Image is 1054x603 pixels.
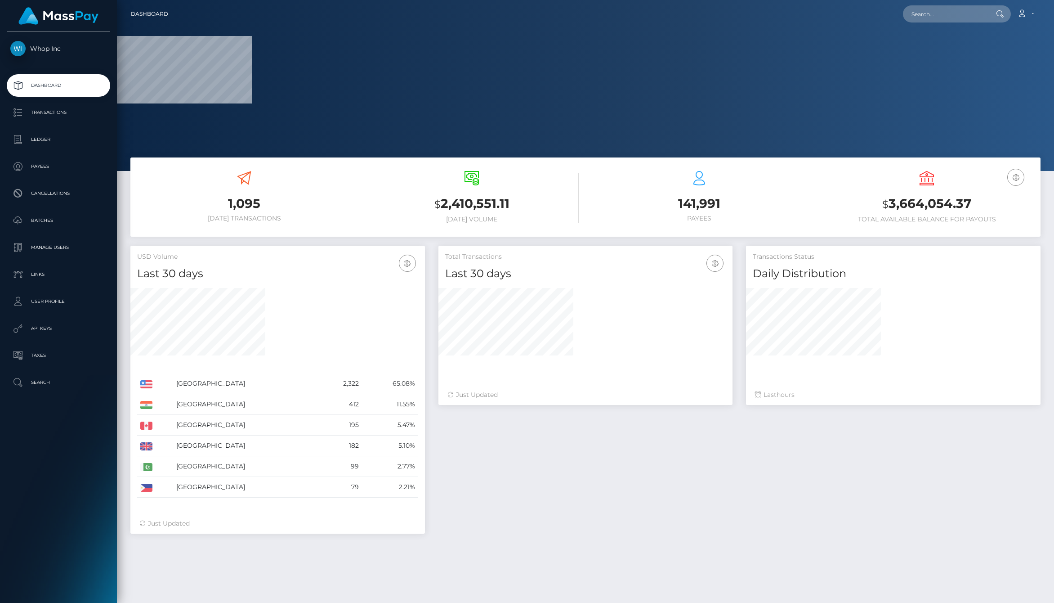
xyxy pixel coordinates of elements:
[319,436,362,456] td: 182
[10,79,107,92] p: Dashboard
[10,214,107,227] p: Batches
[445,266,726,282] h4: Last 30 days
[10,41,26,56] img: Whop Inc
[7,74,110,97] a: Dashboard
[139,519,416,528] div: Just Updated
[10,187,107,200] p: Cancellations
[882,198,889,211] small: $
[173,394,319,415] td: [GEOGRAPHIC_DATA]
[820,216,1034,223] h6: Total Available Balance for Payouts
[140,442,152,450] img: GB.png
[319,373,362,394] td: 2,322
[173,477,319,498] td: [GEOGRAPHIC_DATA]
[140,401,152,409] img: IN.png
[140,484,152,492] img: PH.png
[10,295,107,308] p: User Profile
[319,456,362,477] td: 99
[7,236,110,259] a: Manage Users
[7,317,110,340] a: API Keys
[140,380,152,388] img: US.png
[362,436,418,456] td: 5.10%
[10,322,107,335] p: API Keys
[755,390,1032,400] div: Last hours
[362,456,418,477] td: 2.77%
[140,463,152,471] img: PK.png
[173,456,319,477] td: [GEOGRAPHIC_DATA]
[434,198,441,211] small: $
[10,268,107,281] p: Links
[10,241,107,254] p: Manage Users
[173,373,319,394] td: [GEOGRAPHIC_DATA]
[137,195,351,212] h3: 1,095
[137,252,418,261] h5: USD Volume
[7,209,110,232] a: Batches
[362,415,418,436] td: 5.47%
[447,390,724,400] div: Just Updated
[18,7,98,25] img: MassPay Logo
[753,252,1034,261] h5: Transactions Status
[7,371,110,394] a: Search
[362,394,418,415] td: 11.55%
[753,266,1034,282] h4: Daily Distribution
[592,215,806,222] h6: Payees
[365,216,579,223] h6: [DATE] Volume
[131,4,168,23] a: Dashboard
[7,155,110,178] a: Payees
[173,415,319,436] td: [GEOGRAPHIC_DATA]
[319,394,362,415] td: 412
[7,182,110,205] a: Cancellations
[362,477,418,498] td: 2.21%
[10,106,107,119] p: Transactions
[137,266,418,282] h4: Last 30 days
[137,215,351,222] h6: [DATE] Transactions
[10,160,107,173] p: Payees
[592,195,806,212] h3: 141,991
[362,373,418,394] td: 65.08%
[445,252,726,261] h5: Total Transactions
[10,376,107,389] p: Search
[7,344,110,367] a: Taxes
[319,415,362,436] td: 195
[7,101,110,124] a: Transactions
[173,436,319,456] td: [GEOGRAPHIC_DATA]
[7,290,110,313] a: User Profile
[7,128,110,151] a: Ledger
[7,263,110,286] a: Links
[365,195,579,213] h3: 2,410,551.11
[10,349,107,362] p: Taxes
[903,5,987,22] input: Search...
[820,195,1034,213] h3: 3,664,054.37
[319,477,362,498] td: 79
[7,45,110,53] span: Whop Inc
[10,133,107,146] p: Ledger
[140,422,152,430] img: CA.png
